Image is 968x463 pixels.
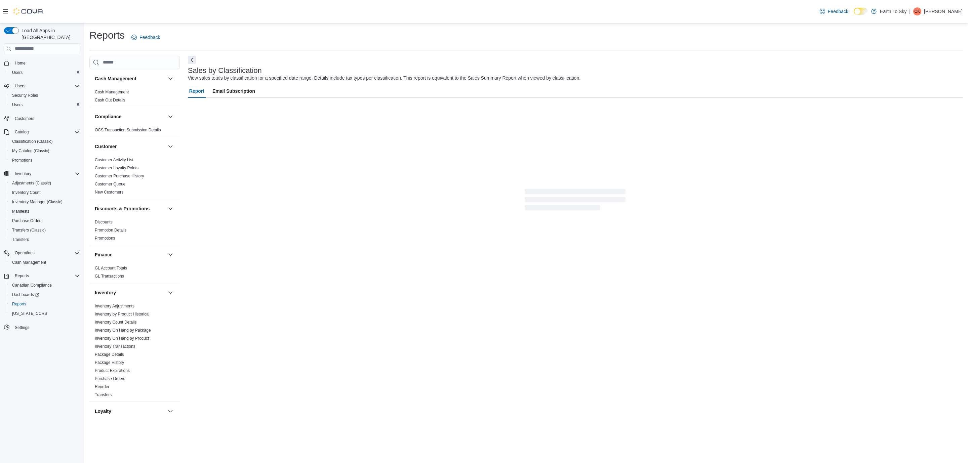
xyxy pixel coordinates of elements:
[95,344,135,349] a: Inventory Transactions
[9,101,25,109] a: Users
[95,205,150,212] h3: Discounts & Promotions
[95,360,124,365] a: Package History
[95,328,151,333] a: Inventory On Hand by Package
[9,147,52,155] a: My Catalog (Classic)
[9,147,80,155] span: My Catalog (Classic)
[1,58,83,68] button: Home
[9,101,80,109] span: Users
[12,301,26,307] span: Reports
[15,250,35,256] span: Operations
[89,264,180,283] div: Finance
[12,128,31,136] button: Catalog
[95,75,165,82] button: Cash Management
[12,218,43,223] span: Purchase Orders
[9,226,80,234] span: Transfers (Classic)
[1,248,83,258] button: Operations
[9,198,65,206] a: Inventory Manager (Classic)
[166,205,174,213] button: Discounts & Promotions
[12,82,80,90] span: Users
[9,69,80,77] span: Users
[9,281,80,289] span: Canadian Compliance
[12,311,47,316] span: [US_STATE] CCRS
[89,156,180,199] div: Customer
[9,217,80,225] span: Purchase Orders
[12,260,46,265] span: Cash Management
[95,368,130,373] span: Product Expirations
[95,157,133,163] span: Customer Activity List
[12,199,63,205] span: Inventory Manager (Classic)
[12,70,23,75] span: Users
[166,113,174,121] button: Compliance
[9,309,50,318] a: [US_STATE] CCRS
[139,34,160,41] span: Feedback
[12,170,80,178] span: Inventory
[89,126,180,137] div: Compliance
[95,312,150,317] a: Inventory by Product Historical
[166,142,174,151] button: Customer
[19,27,80,41] span: Load All Apps in [GEOGRAPHIC_DATA]
[95,182,125,186] a: Customer Queue
[12,180,51,186] span: Adjustments (Classic)
[12,158,33,163] span: Promotions
[95,143,165,150] button: Customer
[9,258,49,266] a: Cash Management
[12,292,39,297] span: Dashboards
[15,116,34,121] span: Customers
[166,251,174,259] button: Finance
[95,408,111,415] h3: Loyalty
[880,7,906,15] p: Earth To Sky
[129,31,163,44] a: Feedback
[95,89,129,95] span: Cash Management
[7,216,83,225] button: Purchase Orders
[7,178,83,188] button: Adjustments (Classic)
[95,320,137,325] span: Inventory Count Details
[9,188,80,197] span: Inventory Count
[15,273,29,279] span: Reports
[12,59,28,67] a: Home
[89,302,180,402] div: Inventory
[9,258,80,266] span: Cash Management
[166,289,174,297] button: Inventory
[15,60,26,66] span: Home
[95,266,127,270] a: GL Account Totals
[95,408,165,415] button: Loyalty
[9,137,80,145] span: Classification (Classic)
[95,90,129,94] a: Cash Management
[95,273,124,279] span: GL Transactions
[188,67,262,75] h3: Sales by Classification
[95,143,117,150] h3: Customer
[166,407,174,415] button: Loyalty
[12,59,80,67] span: Home
[7,100,83,110] button: Users
[9,179,80,187] span: Adjustments (Classic)
[854,8,868,15] input: Dark Mode
[15,129,29,135] span: Catalog
[7,235,83,244] button: Transfers
[1,322,83,332] button: Settings
[95,384,109,389] a: Reorder
[15,83,25,89] span: Users
[95,190,123,195] a: New Customers
[7,197,83,207] button: Inventory Manager (Classic)
[95,304,134,308] a: Inventory Adjustments
[12,102,23,108] span: Users
[9,291,42,299] a: Dashboards
[9,207,80,215] span: Manifests
[7,258,83,267] button: Cash Management
[95,127,161,133] span: OCS Transaction Submission Details
[7,156,83,165] button: Promotions
[15,171,31,176] span: Inventory
[9,309,80,318] span: Washington CCRS
[95,205,165,212] button: Discounts & Promotions
[913,7,921,15] div: Chelsea Kirkpatrick
[1,81,83,91] button: Users
[95,128,161,132] a: OCS Transaction Submission Details
[817,5,851,18] a: Feedback
[95,376,125,381] span: Purchase Orders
